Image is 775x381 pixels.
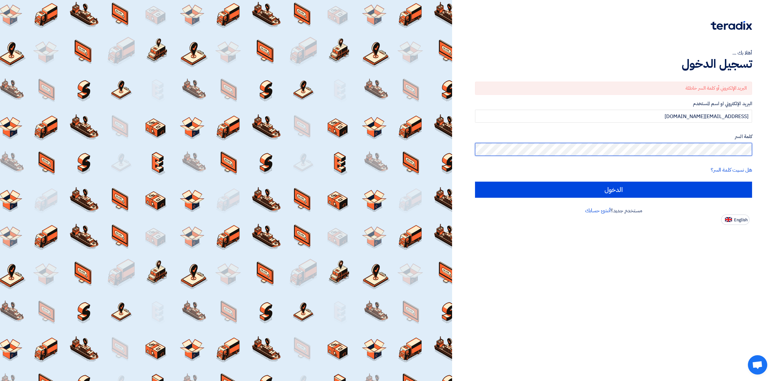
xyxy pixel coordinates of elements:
[711,21,752,30] img: Teradix logo
[748,355,767,375] a: Open chat
[475,182,752,198] input: الدخول
[475,110,752,123] input: أدخل بريد العمل الإلكتروني او اسم المستخدم الخاص بك ...
[475,57,752,71] h1: تسجيل الدخول
[475,82,752,95] div: البريد الإلكتروني أو كلمة السر خاطئة
[721,215,749,225] button: English
[475,133,752,140] label: كلمة السر
[475,100,752,107] label: البريد الإلكتروني او اسم المستخدم
[585,207,611,215] a: أنشئ حسابك
[734,218,748,222] span: English
[475,207,752,215] div: مستخدم جديد؟
[475,49,752,57] div: أهلا بك ...
[711,166,752,174] a: هل نسيت كلمة السر؟
[725,217,732,222] img: en-US.png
